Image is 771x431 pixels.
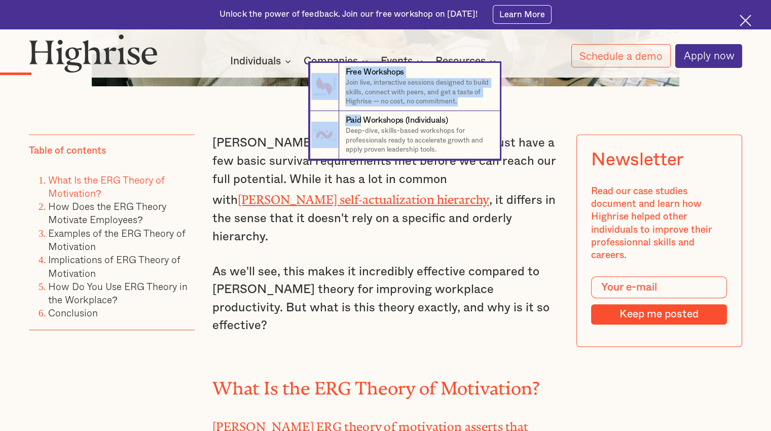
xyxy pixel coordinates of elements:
[592,185,727,262] div: Read our case studies document and learn how Highrise helped other individuals to improve their p...
[238,193,489,200] a: [PERSON_NAME] self-actualization hierarchy
[212,134,559,246] p: [PERSON_NAME] ERG theory suggests that we must have a few basic survival requirements met before ...
[48,252,180,280] a: Implications of ERG Theory of Motivation
[212,374,559,394] h2: What Is the ERG Theory of Motivation?
[435,55,499,67] div: Resources
[48,279,188,307] a: How Do You Use ERG Theory in the Workplace?
[493,5,552,23] a: Learn More
[29,34,158,73] img: Highrise logo
[381,55,413,67] div: Events
[310,111,499,159] a: Paid Workshops (Individuals)Deep-dive, skills-based workshops for professionals ready to accelera...
[435,55,486,67] div: Resources
[48,226,186,254] a: Examples of the ERG Theory of Motivation
[592,304,727,325] input: Keep me posted
[48,172,165,200] a: What Is the ERG Theory of Motivation?
[345,126,490,155] p: Deep-dive, skills-based workshops for professionals ready to accelerate growth and apply proven l...
[304,55,371,67] div: Companies
[304,55,358,67] div: Companies
[212,263,559,336] p: As we'll see, this makes it incredibly effective compared to [PERSON_NAME] theory for improving w...
[345,78,490,106] p: Join live, interactive sessions designed to build skills, connect with peers, and get a taste of ...
[381,55,426,67] div: Events
[48,305,98,320] a: Conclusion
[571,44,671,67] a: Schedule a demo
[219,9,478,20] div: Unlock the power of feedback. Join our free workshop on [DATE]!
[592,276,727,325] form: Modal Form
[345,66,403,78] div: Free Workshops
[345,115,448,126] div: Paid Workshops (Individuals)
[675,44,742,68] a: Apply now
[48,199,166,227] a: How Does the ERG Theory Motivate Employees?
[310,63,499,111] a: Free WorkshopsJoin live, interactive sessions designed to build skills, connect with peers, and g...
[740,15,751,26] img: Cross icon
[230,55,281,67] div: Individuals
[592,150,683,170] div: Newsletter
[592,276,727,298] input: Your e-mail
[230,55,294,67] div: Individuals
